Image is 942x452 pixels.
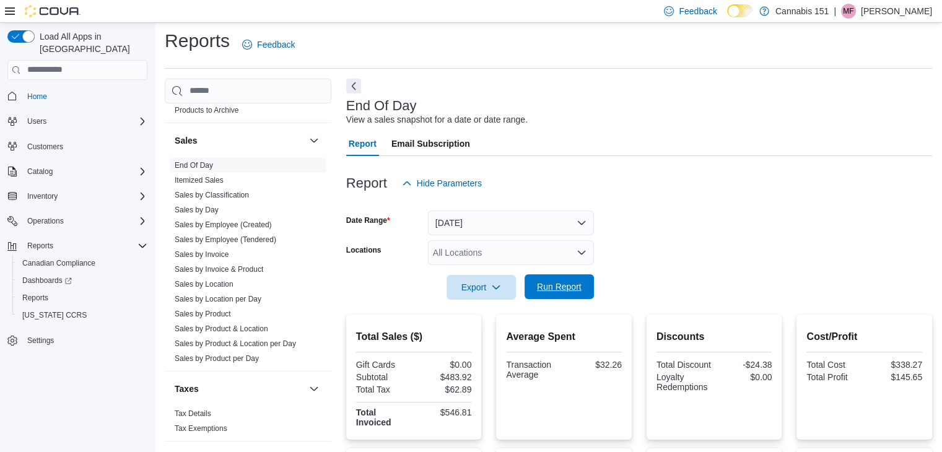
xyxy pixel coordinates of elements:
a: Sales by Location [175,280,233,289]
button: Canadian Compliance [12,254,152,272]
div: Gift Cards [356,360,411,370]
button: Reports [22,238,58,253]
a: Sales by Product & Location [175,324,268,333]
a: Sales by Classification [175,191,249,199]
button: Export [447,275,516,300]
a: End Of Day [175,161,213,170]
div: $483.92 [416,372,471,382]
button: Sales [175,134,304,147]
div: $0.00 [717,372,772,382]
button: Users [22,114,51,129]
span: Inventory [22,189,147,204]
button: Customers [2,137,152,155]
span: Dashboards [22,276,72,285]
div: Loyalty Redemptions [656,372,712,392]
button: Next [346,79,361,93]
div: $546.81 [416,407,471,417]
a: Reports [17,290,53,305]
h2: Cost/Profit [806,329,922,344]
div: View a sales snapshot for a date or date range. [346,113,528,126]
h2: Total Sales ($) [356,329,472,344]
strong: Total Invoiced [356,407,391,427]
input: Dark Mode [727,4,753,17]
a: Tax Exemptions [175,424,227,433]
span: Reports [27,241,53,251]
div: $338.27 [867,360,922,370]
span: Load All Apps in [GEOGRAPHIC_DATA] [35,30,147,55]
span: Sales by Employee (Tendered) [175,235,276,245]
a: Sales by Day [175,206,219,214]
button: Reports [2,237,152,254]
button: Catalog [22,164,58,179]
a: Sales by Invoice [175,250,229,259]
a: Customers [22,139,68,154]
button: Sales [307,133,321,148]
span: Report [349,131,377,156]
span: Customers [27,142,63,152]
span: Feedback [679,5,717,17]
span: Operations [27,216,64,226]
div: Products [165,88,331,123]
button: Run Report [525,274,594,299]
span: Catalog [27,167,53,176]
label: Locations [346,245,382,255]
a: Products to Archive [175,106,238,115]
span: Sales by Day [175,205,219,215]
h3: Taxes [175,383,199,395]
span: Reports [22,293,48,303]
span: Sales by Product per Day [175,354,259,363]
a: Tax Details [175,409,211,418]
a: Sales by Product per Day [175,354,259,363]
button: [DATE] [428,211,594,235]
div: $32.26 [567,360,622,370]
span: End Of Day [175,160,213,170]
p: Cannabis 151 [775,4,829,19]
div: Taxes [165,406,331,441]
button: Operations [2,212,152,230]
span: Tax Exemptions [175,424,227,433]
a: Dashboards [17,273,77,288]
span: Canadian Compliance [22,258,95,268]
div: Subtotal [356,372,411,382]
span: Reports [22,238,147,253]
a: Dashboards [12,272,152,289]
h3: Report [346,176,387,191]
button: Hide Parameters [397,171,487,196]
button: Settings [2,331,152,349]
p: [PERSON_NAME] [861,4,932,19]
a: Settings [22,333,59,348]
div: $145.65 [867,372,922,382]
a: Sales by Employee (Tendered) [175,235,276,244]
button: Taxes [307,381,321,396]
a: Sales by Location per Day [175,295,261,303]
span: Email Subscription [391,131,470,156]
span: Inventory [27,191,58,201]
div: Total Profit [806,372,861,382]
button: [US_STATE] CCRS [12,306,152,324]
span: Itemized Sales [175,175,224,185]
nav: Complex example [7,82,147,382]
span: Sales by Classification [175,190,249,200]
button: Users [2,113,152,130]
span: Sales by Employee (Created) [175,220,272,230]
button: Taxes [175,383,304,395]
div: Total Discount [656,360,712,370]
button: Inventory [22,189,63,204]
span: Sales by Invoice [175,250,229,259]
div: $0.00 [416,360,471,370]
span: Users [22,114,147,129]
h2: Discounts [656,329,772,344]
button: Inventory [2,188,152,205]
button: Open list of options [577,248,587,258]
span: Customers [22,139,147,154]
span: Home [22,89,147,104]
div: $62.89 [416,385,471,394]
span: Products to Archive [175,105,238,115]
span: Export [454,275,508,300]
a: [US_STATE] CCRS [17,308,92,323]
span: Sales by Product [175,309,231,319]
span: Canadian Compliance [17,256,147,271]
a: Sales by Invoice & Product [175,265,263,274]
span: Dark Mode [727,17,728,18]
